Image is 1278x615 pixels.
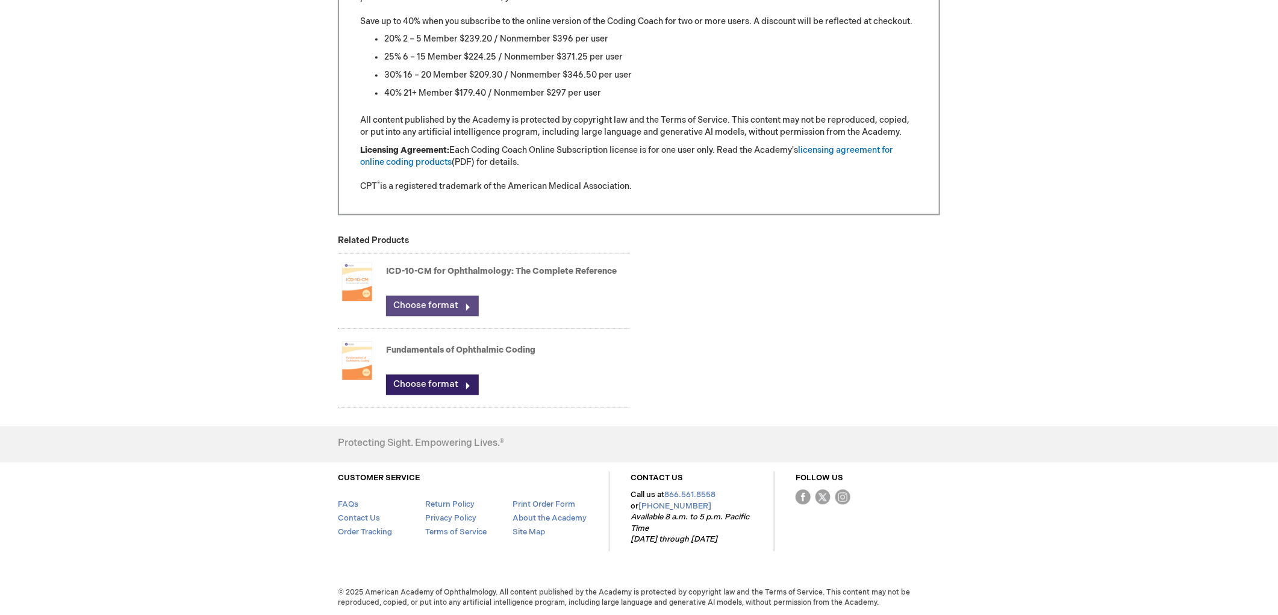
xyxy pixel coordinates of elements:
li: 25% 6 – 15 Member $224.25 / Nonmember $371.25 per user [384,52,918,64]
img: instagram [835,490,850,505]
img: ICD-10-CM for Ophthalmology: The Complete Reference [338,258,376,306]
li: 20% 2 – 5 Member $239.20 / Nonmember $396 per user [384,34,918,46]
h4: Protecting Sight. Empowering Lives.® [338,439,504,450]
img: Fundamentals of Ophthalmic Coding [338,337,376,385]
a: Privacy Policy [425,514,476,524]
a: [PHONE_NUMBER] [638,502,711,511]
a: FAQs [338,500,358,510]
a: Return Policy [425,500,475,510]
li: 30% 16 – 20 Member $209.30 / Nonmember $346.50 per user [384,70,918,82]
strong: Licensing Agreement: [360,146,449,156]
a: FOLLOW US [796,474,843,483]
a: Terms of Service [425,528,487,537]
a: CONTACT US [631,474,683,483]
a: Order Tracking [338,528,392,537]
a: Contact Us [338,514,380,524]
a: Print Order Form [513,500,575,510]
em: Available 8 a.m. to 5 p.m. Pacific Time [DATE] through [DATE] [631,513,749,545]
a: Fundamentals of Ophthalmic Coding [386,345,535,356]
a: CUSTOMER SERVICE [338,474,420,483]
p: All content published by the Academy is protected by copyright law and the Terms of Service. This... [360,115,918,139]
a: Site Map [513,528,545,537]
sup: ® [377,181,380,188]
img: Twitter [815,490,831,505]
strong: Related Products [338,236,409,246]
span: © 2025 American Academy of Ophthalmology. All content published by the Academy is protected by co... [329,588,949,608]
li: 40% 21+ Member $179.40 / Nonmember $297 per user [384,88,918,100]
img: Facebook [796,490,811,505]
a: Choose format [386,375,479,395]
p: Each Coding Coach Online Subscription license is for one user only. Read the Academy's (PDF) for ... [360,145,918,193]
p: Call us at or [631,490,753,546]
a: ICD-10-CM for Ophthalmology: The Complete Reference [386,267,617,277]
a: Choose format [386,296,479,317]
a: About the Academy [513,514,587,524]
a: 866.561.8558 [664,490,715,500]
